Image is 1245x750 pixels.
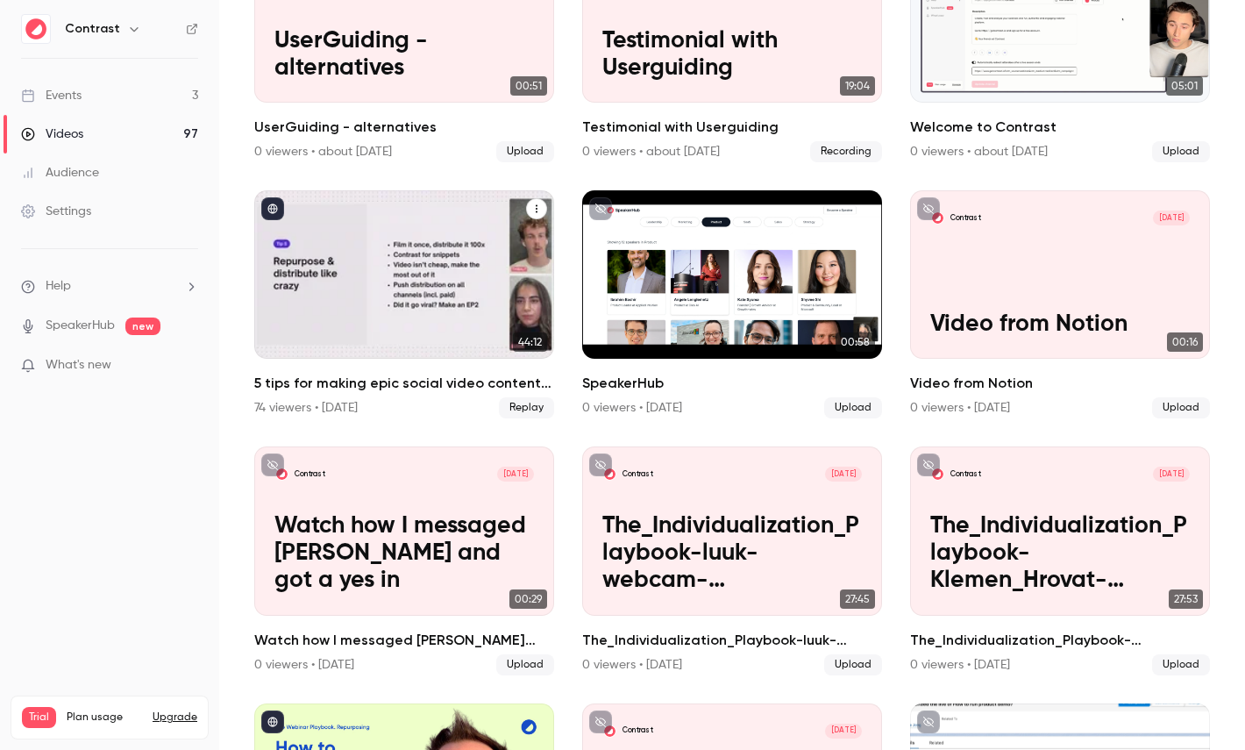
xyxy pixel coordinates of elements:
a: 44:125 tips for making epic social video content in B2B marketing74 viewers • [DATE]Replay [254,190,554,418]
button: unpublished [917,454,940,476]
p: Contrast [295,469,325,480]
span: 00:16 [1167,332,1203,352]
span: [DATE] [1153,211,1190,225]
span: Upload [496,141,554,162]
a: 00:58SpeakerHub0 viewers • [DATE]Upload [582,190,882,418]
img: Contrast [22,15,50,43]
h2: UserGuiding - alternatives [254,117,554,138]
button: Upgrade [153,711,197,725]
p: Watch how I messaged [PERSON_NAME] and got a yes in [274,513,534,595]
span: 00:51 [510,76,547,96]
h2: Video from Notion [910,373,1210,394]
button: unpublished [589,711,612,733]
li: Watch how I messaged Thibaut and got a yes in [254,446,554,675]
li: 5 tips for making epic social video content in B2B marketing [254,190,554,418]
div: Audience [21,164,99,182]
span: 00:58 [836,332,875,352]
span: Upload [496,654,554,675]
div: Videos [21,125,83,143]
li: help-dropdown-opener [21,277,198,296]
span: 00:29 [509,589,547,609]
div: 0 viewers • about [DATE] [582,143,720,161]
span: Recording [810,141,882,162]
div: 0 viewers • about [DATE] [254,143,392,161]
div: 0 viewers • [DATE] [582,399,682,417]
span: [DATE] [825,467,862,482]
span: Upload [824,397,882,418]
a: Video from NotionContrast[DATE]Video from Notion00:16Video from Notion0 viewers • [DATE]Upload [910,190,1210,418]
div: Settings [21,203,91,220]
span: Plan usage [67,711,142,725]
span: Upload [1152,654,1210,675]
span: 05:01 [1166,76,1203,96]
p: Contrast [622,725,653,736]
h2: The_Individualization_Playbook-luuk-webcam-00h_00m_00s_251ms-StreamYard [582,630,882,651]
button: unpublished [261,454,284,476]
h2: Testimonial with Userguiding [582,117,882,138]
a: The_Individualization_Playbook-Klemen_Hrovat-webcam-00h_00m_00s_357ms-StreamYardContrast[DATE]The... [910,446,1210,675]
h6: Contrast [65,20,120,38]
div: 0 viewers • [DATE] [254,656,354,674]
span: [DATE] [825,724,862,739]
p: Testimonial with Userguiding [602,28,862,82]
span: Upload [1152,141,1210,162]
span: [DATE] [1153,467,1190,482]
h2: The_Individualization_Playbook-Klemen_Hrovat-webcam-00h_00m_00s_357ms-StreamYard [910,630,1210,651]
li: SpeakerHub [582,190,882,418]
li: Video from Notion [910,190,1210,418]
li: The_Individualization_Playbook-luuk-webcam-00h_00m_00s_251ms-StreamYard [582,446,882,675]
a: The_Individualization_Playbook-luuk-webcam-00h_00m_00s_251ms-StreamYardContrast[DATE]The_Individu... [582,446,882,675]
button: published [261,711,284,733]
h2: SpeakerHub [582,373,882,394]
h2: Welcome to Contrast [910,117,1210,138]
div: 0 viewers • about [DATE] [910,143,1048,161]
span: [DATE] [497,467,534,482]
div: 0 viewers • [DATE] [582,656,682,674]
div: 0 viewers • [DATE] [910,656,1010,674]
h2: Watch how I messaged [PERSON_NAME] and got a yes in [254,630,554,651]
span: What's new [46,356,111,375]
span: Trial [22,707,56,728]
button: unpublished [917,711,940,733]
span: new [125,318,160,335]
button: published [261,197,284,220]
p: Video from Notion [930,311,1190,339]
div: 74 viewers • [DATE] [254,399,358,417]
a: SpeakerHub [46,317,115,335]
div: 0 viewers • [DATE] [910,399,1010,417]
span: Upload [1152,397,1210,418]
li: The_Individualization_Playbook-Klemen_Hrovat-webcam-00h_00m_00s_357ms-StreamYard [910,446,1210,675]
button: unpublished [917,197,940,220]
span: 19:04 [840,76,875,96]
p: The_Individualization_Playbook-luuk-webcam-00h_00m_00s_251ms-StreamYard [602,513,862,595]
span: 27:53 [1169,589,1203,609]
span: 44:12 [513,332,547,352]
div: Events [21,87,82,104]
p: UserGuiding - alternatives [274,28,534,82]
p: Contrast [950,469,981,480]
h2: 5 tips for making epic social video content in B2B marketing [254,373,554,394]
span: Help [46,277,71,296]
span: Upload [824,654,882,675]
button: unpublished [589,197,612,220]
p: The_Individualization_Playbook-Klemen_Hrovat-webcam-00h_00m_00s_357ms-StreamYard [930,513,1190,595]
button: unpublished [589,454,612,476]
span: 27:45 [840,589,875,609]
p: Contrast [622,469,653,480]
p: Contrast [950,213,981,224]
a: Watch how I messaged Thibaut and got a yes inContrast[DATE]Watch how I messaged [PERSON_NAME] and... [254,446,554,675]
span: Replay [499,397,554,418]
